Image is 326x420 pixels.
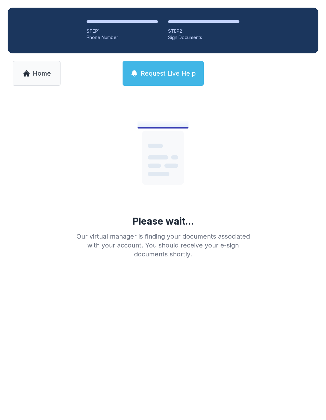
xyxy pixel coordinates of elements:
div: Phone Number [87,34,158,41]
div: Please wait... [132,215,194,227]
span: Home [33,69,51,78]
div: STEP 2 [168,28,239,34]
div: STEP 1 [87,28,158,34]
span: Request Live Help [141,69,196,78]
div: Our virtual manager is finding your documents associated with your account. You should receive yo... [71,232,255,259]
div: Sign Documents [168,34,239,41]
